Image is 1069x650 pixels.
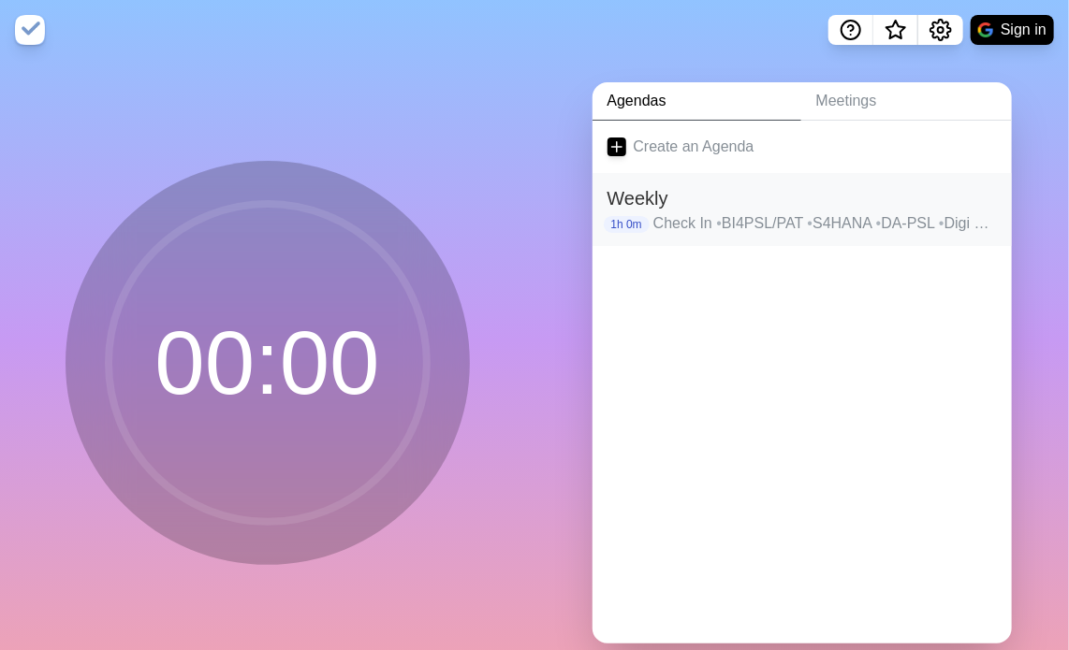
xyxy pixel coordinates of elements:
[978,22,993,37] img: google logo
[15,15,45,45] img: timeblocks logo
[876,215,882,231] span: •
[828,15,873,45] button: Help
[971,15,1054,45] button: Sign in
[808,215,813,231] span: •
[873,15,918,45] button: What’s new
[608,184,997,212] h2: Weekly
[604,216,650,233] p: 1h 0m
[939,215,945,231] span: •
[716,215,722,231] span: •
[918,15,963,45] button: Settings
[801,82,1012,121] a: Meetings
[593,121,1012,173] a: Create an Agenda
[593,82,801,121] a: Agendas
[653,212,997,235] p: Check In BI4PSL/PAT S4HANA DA-PSL Digi Hub PBM PSL Entwicklung PSL Betrieb Digi Boost Aktuelles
